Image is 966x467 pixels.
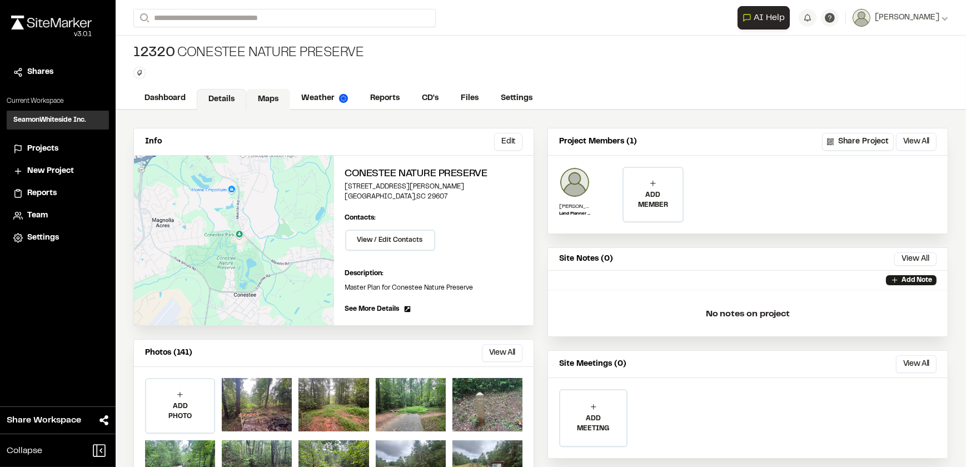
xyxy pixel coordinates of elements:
[559,211,590,217] p: Land Planner II
[146,401,214,421] p: ADD PHOTO
[133,67,146,79] button: Edit Tags
[490,88,544,109] a: Settings
[7,96,109,106] p: Current Workspace
[339,94,348,103] img: precipai.png
[13,115,86,125] h3: SeamonWhiteside Inc.
[13,210,102,222] a: Team
[345,304,400,314] span: See More Details
[11,16,92,29] img: rebrand.png
[494,133,522,151] button: Edit
[345,167,523,182] h2: Conestee Nature Preserve
[345,182,523,192] p: [STREET_ADDRESS][PERSON_NAME]
[133,44,364,62] div: Conestee Nature Preserve
[560,414,626,434] p: ADD MEETING
[875,12,939,24] span: [PERSON_NAME]
[345,230,435,251] button: View / Edit Contacts
[27,143,58,155] span: Projects
[7,444,42,458] span: Collapse
[345,283,523,293] p: Master Plan for Conestee Nature Preserve
[246,89,290,110] a: Maps
[133,44,175,62] span: 12320
[27,210,48,222] span: Team
[853,9,870,27] img: User
[27,232,59,244] span: Settings
[145,347,192,359] p: Photos (141)
[345,213,376,223] p: Contacts:
[11,29,92,39] div: Oh geez...please don't...
[738,6,794,29] div: Open AI Assistant
[557,296,939,332] p: No notes on project
[13,66,102,78] a: Shares
[738,6,790,29] button: Open AI Assistant
[482,344,522,362] button: View All
[13,165,102,177] a: New Project
[559,136,637,148] p: Project Members (1)
[559,202,590,211] p: [PERSON_NAME]
[27,187,57,200] span: Reports
[133,9,153,27] button: Search
[559,253,613,265] p: Site Notes (0)
[894,252,937,266] button: View All
[559,358,626,370] p: Site Meetings (0)
[822,133,894,151] button: Share Project
[290,88,359,109] a: Weather
[902,275,932,285] p: Add Note
[450,88,490,109] a: Files
[559,167,590,198] img: Ian Kola
[411,88,450,109] a: CD's
[7,414,81,427] span: Share Workspace
[133,88,197,109] a: Dashboard
[27,66,53,78] span: Shares
[345,269,523,279] p: Description:
[13,232,102,244] a: Settings
[624,190,683,210] p: ADD MEMBER
[853,9,948,27] button: [PERSON_NAME]
[13,143,102,155] a: Projects
[145,136,162,148] p: Info
[197,89,246,110] a: Details
[896,133,937,151] button: View All
[896,355,937,373] button: View All
[754,11,785,24] span: AI Help
[345,192,523,202] p: [GEOGRAPHIC_DATA] , SC 29607
[13,187,102,200] a: Reports
[359,88,411,109] a: Reports
[27,165,74,177] span: New Project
